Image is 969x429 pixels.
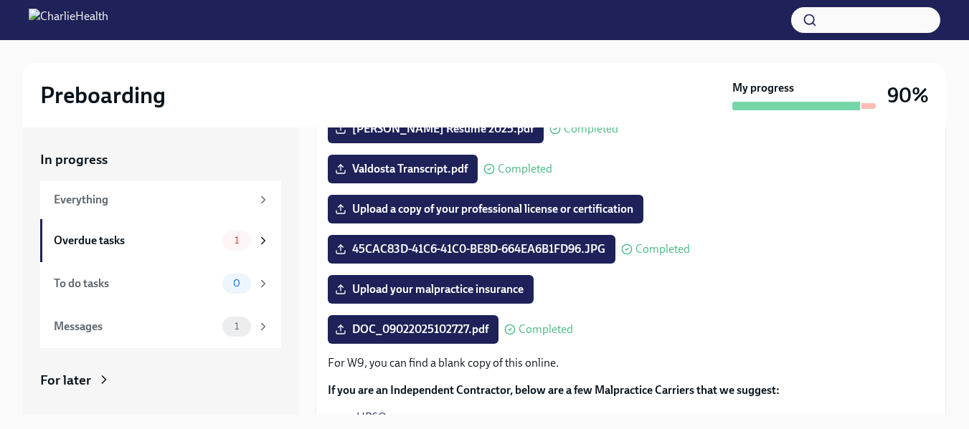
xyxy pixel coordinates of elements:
p: For W9, you can find a blank copy of this online. [328,355,934,371]
div: For later [40,371,91,390]
span: 0 [224,278,249,289]
span: Upload your malpractice insurance [338,282,524,297]
a: HPSO [356,410,387,424]
a: Everything [40,180,281,219]
label: Valdosta Transcript.pdf [328,155,478,183]
div: Everything [54,192,251,208]
span: [PERSON_NAME] Resume 2025.pdf [338,122,534,136]
label: Upload your malpractice insurance [328,275,534,304]
span: Upload a copy of your professional license or certification [338,202,633,216]
h3: 90% [887,82,929,108]
div: To do tasks [54,276,217,291]
label: [PERSON_NAME] Resume 2025.pdf [328,115,544,143]
strong: My progress [732,80,794,96]
span: 1 [226,235,247,246]
img: CharlieHealth [29,9,108,32]
a: In progress [40,150,281,169]
span: 1 [226,321,247,332]
strong: If you are an Independent Contractor, below are a few Malpractice Carriers that we suggest: [328,383,780,397]
div: Messages [54,319,217,334]
span: Valdosta Transcript.pdf [338,162,468,176]
span: 45CAC83D-41C6-41C0-BE8D-664EA6B1FD96.JPG [338,242,605,256]
span: Completed [564,123,618,135]
span: Completed [635,244,690,255]
label: Upload a copy of your professional license or certification [328,195,643,223]
a: Messages1 [40,305,281,348]
a: To do tasks0 [40,262,281,305]
a: For later [40,371,281,390]
div: Overdue tasks [54,233,217,249]
span: Completed [498,163,552,175]
label: 45CAC83D-41C6-41C0-BE8D-664EA6B1FD96.JPG [328,235,615,264]
label: DOC_09022025102727.pdf [328,315,498,344]
a: Overdue tasks1 [40,219,281,262]
h2: Preboarding [40,81,166,110]
span: DOC_09022025102727.pdf [338,322,488,337]
span: Completed [519,324,573,335]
